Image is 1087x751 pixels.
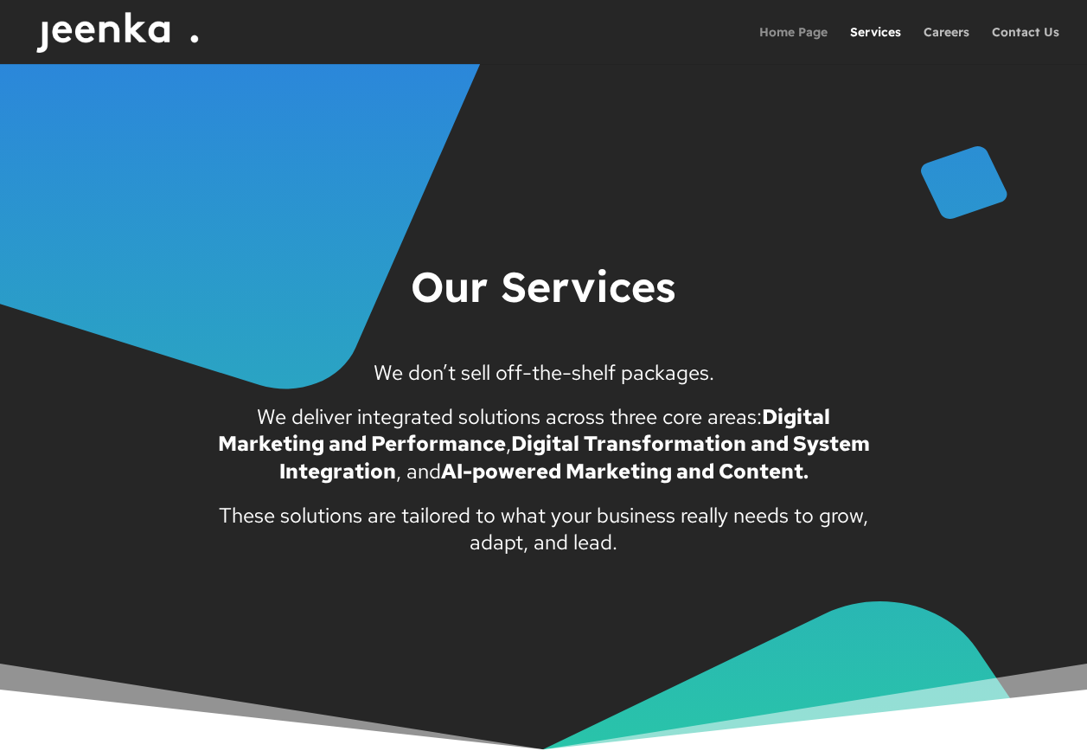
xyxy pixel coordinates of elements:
p: These solutions are tailored to what your business really needs to grow, adapt, and lead. [207,502,881,555]
p: We don’t sell off-the-shelf packages. [207,359,881,403]
a: Services [850,26,901,64]
p: We deliver integrated solutions across three core areas: , , and [207,403,881,502]
strong: AI-powered Marketing and Content. [441,458,809,485]
h1: Our Services [207,258,881,359]
a: Careers [924,26,969,64]
a: Home Page [759,26,828,64]
strong: Digital Transformation and System Integration [279,430,870,484]
strong: Digital Marketing and Performance [218,403,831,457]
a: Contact Us [992,26,1059,64]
